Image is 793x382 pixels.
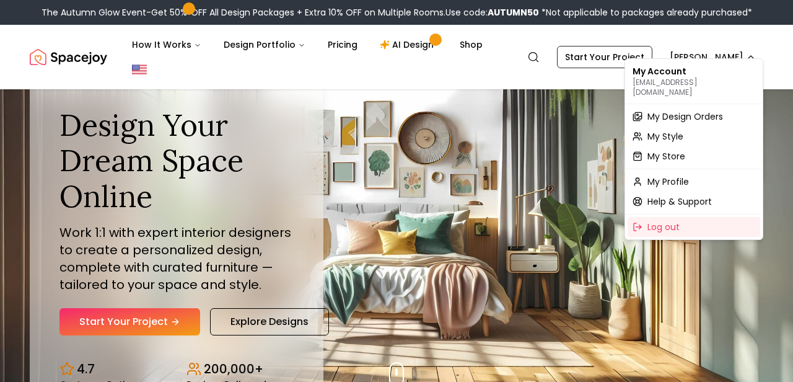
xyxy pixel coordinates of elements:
span: Log out [647,221,680,233]
a: My Profile [628,172,760,192]
span: My Style [647,130,683,143]
a: Help & Support [628,192,760,211]
a: My Store [628,146,760,166]
p: [EMAIL_ADDRESS][DOMAIN_NAME] [633,78,755,97]
span: Help & Support [647,195,712,208]
span: My Profile [647,175,689,188]
span: My Store [647,150,685,162]
a: My Style [628,127,760,146]
div: [PERSON_NAME] [624,58,763,240]
a: My Design Orders [628,107,760,127]
span: My Design Orders [647,110,723,123]
div: My Account [628,61,760,101]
